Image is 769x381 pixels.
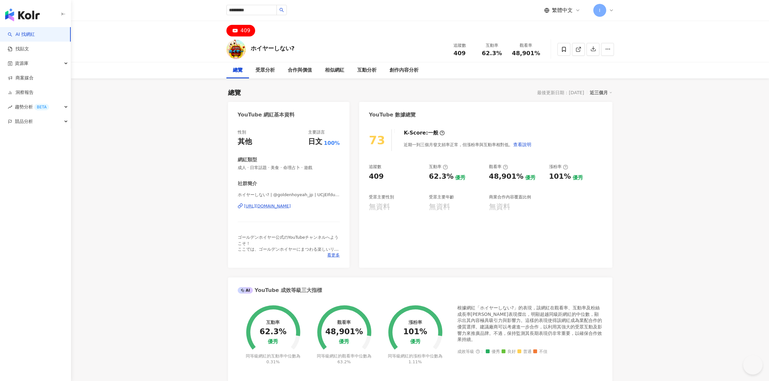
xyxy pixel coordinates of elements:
div: 最後更新日期：[DATE] [537,90,584,95]
span: 0.31% [266,359,280,364]
div: 48,901% [325,327,363,336]
div: 商業合作內容覆蓋比例 [489,194,531,200]
div: 總覽 [228,88,241,97]
div: 近三個月 [590,88,612,97]
span: ゴールデンホイヤー公式のYouTubeチャンネルへようこそ！ ここでは、ゴールデンホイヤーにまつわる楽しいリアル短編動画や、ユーモアたっぷりのショートムービーをお届けします。スロット、麻雀、競馬... [238,235,339,298]
div: 觀看率 [512,42,540,49]
div: 漲粉率 [549,164,568,170]
span: search [279,8,284,12]
div: 追蹤數 [447,42,472,49]
span: 資源庫 [15,56,28,71]
div: YouTube 網紅基本資料 [238,111,295,118]
div: 一般 [428,129,438,136]
span: 優秀 [486,349,500,354]
div: YouTube 數據總覽 [369,111,416,118]
div: 互動率 [266,320,280,325]
a: [URL][DOMAIN_NAME] [238,203,340,209]
span: 不佳 [533,349,547,354]
div: 優秀 [268,339,278,345]
span: 48,901% [512,50,540,56]
div: 創作內容分析 [390,66,419,74]
div: 合作與價值 [288,66,312,74]
span: 1.11% [409,359,422,364]
div: 優秀 [455,174,465,181]
div: 無資料 [489,202,510,212]
div: 優秀 [339,339,349,345]
div: 性別 [238,129,246,135]
span: 繁體中文 [552,7,573,14]
div: 主要語言 [308,129,325,135]
span: 良好 [502,349,516,354]
div: 409 [241,26,251,35]
div: 同等級網紅的觀看率中位數為 [316,353,372,365]
div: K-Score : [404,129,445,136]
div: 受眾主要年齡 [429,194,454,200]
div: 62.3% [260,327,286,336]
button: 查看說明 [513,138,532,151]
span: I [599,7,600,14]
div: 成效等級 ： [457,349,603,354]
div: 同等級網紅的互動率中位數為 [245,353,301,365]
a: 找貼文 [8,46,29,52]
div: 追蹤數 [369,164,381,170]
span: 62.3% [482,50,502,56]
span: 看更多 [327,252,340,258]
span: rise [8,105,12,109]
div: 相似網紅 [325,66,344,74]
div: 無資料 [429,202,450,212]
div: 101% [549,172,571,182]
div: 101% [403,327,427,336]
span: 查看說明 [513,142,531,147]
span: 普通 [517,349,532,354]
div: 近期一到三個月發文頻率正常，但漲粉率與互動率相對低。 [404,138,532,151]
iframe: Help Scout Beacon - Open [743,355,763,375]
img: KOL Avatar [226,40,246,59]
button: 409 [226,25,255,36]
div: 73 [369,134,385,147]
div: 優秀 [410,339,421,345]
div: 48,901% [489,172,524,182]
div: 優秀 [573,174,583,181]
div: 觀看率 [337,320,351,325]
span: 100% [324,140,340,147]
div: 其他 [238,137,252,147]
span: 競品分析 [15,114,33,129]
div: 互動分析 [357,66,377,74]
a: 商案媒合 [8,75,34,81]
div: 網紅類型 [238,156,257,163]
span: 63.2% [338,359,351,364]
span: 成人 · 日常話題 · 美食 · 命理占卜 · 遊戲 [238,165,340,171]
div: 社群簡介 [238,180,257,187]
div: YouTube 成效等級三大指標 [238,287,322,294]
span: 409 [453,50,466,56]
div: 62.3% [429,172,453,182]
div: 受眾主要性別 [369,194,394,200]
div: 受眾分析 [255,66,275,74]
div: 互動率 [429,164,448,170]
div: 總覽 [233,66,243,74]
div: 觀看率 [489,164,508,170]
div: 互動率 [480,42,504,49]
div: 優秀 [525,174,535,181]
div: 409 [369,172,384,182]
div: AI [238,287,253,294]
div: 漲粉率 [409,320,422,325]
div: 同等級網紅的漲粉率中位數為 [387,353,443,365]
a: searchAI 找網紅 [8,31,35,38]
div: BETA [34,104,49,110]
span: ホイヤーしない? | @goldenhoyeah_jp | UCjEIfduU8kEqZISi04lwVsw [238,192,340,198]
div: 根據網紅「ホイヤーしない?」的表現，該網紅在觀看率、互動率及粉絲成長率[PERSON_NAME]表現傑出，明顯超越同級距網紅的中位數，顯示出其內容極具吸引力與影響力。這樣的表現使得該網紅成為業配... [457,305,603,343]
div: ホイヤーしない? [251,44,295,52]
div: 日文 [308,137,322,147]
span: 趨勢分析 [15,100,49,114]
a: 洞察報告 [8,89,34,96]
img: logo [5,8,40,21]
div: 無資料 [369,202,390,212]
div: [URL][DOMAIN_NAME] [244,203,291,209]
